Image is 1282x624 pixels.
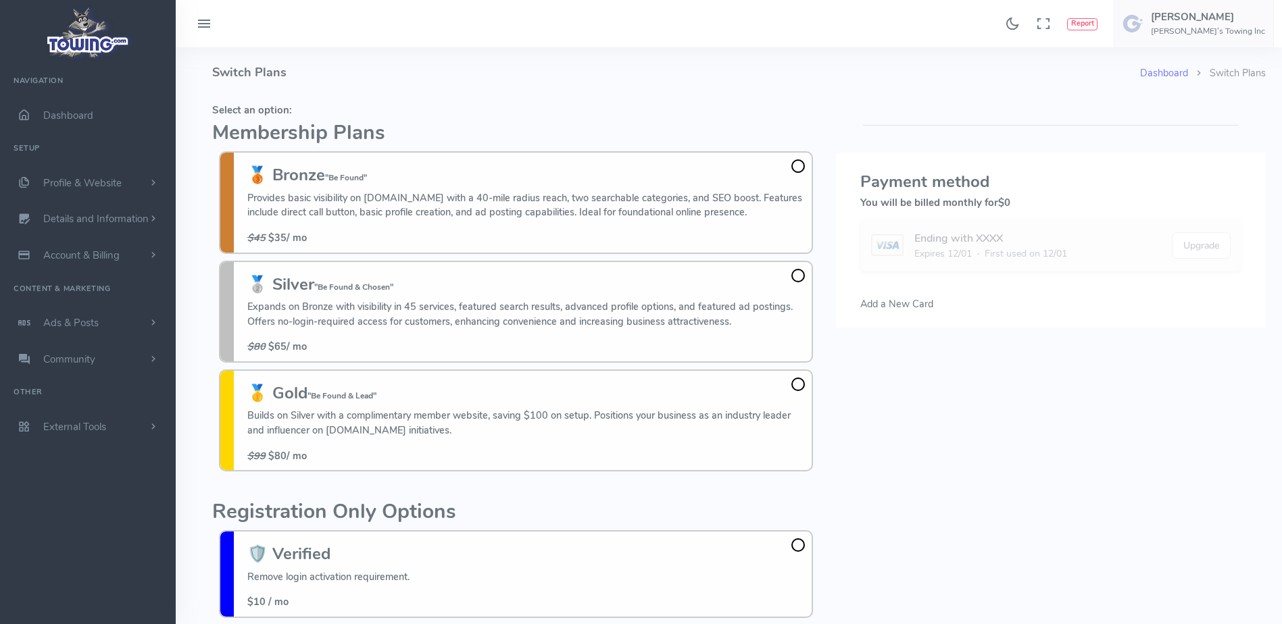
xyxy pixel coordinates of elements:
s: $45 [247,231,266,244]
span: Details and Information [43,213,149,226]
button: Upgrade [1172,232,1231,259]
b: $35 [268,231,287,244]
h5: Select an option: [212,105,820,115]
h5: You will be billed monthly for [860,197,1241,208]
h3: 🥈 Silver [247,276,805,293]
b: $80 [268,449,287,463]
b: $65 [268,340,287,353]
small: "Be Found & Chosen" [314,282,393,292]
span: Account & Billing [43,249,120,262]
small: "Be Found & Lead" [307,390,376,401]
h6: [PERSON_NAME]’s Towing Inc [1151,27,1265,36]
p: Builds on Silver with a complimentary member website, saving $100 on setup. Positions your busine... [247,409,805,438]
span: External Tools [43,420,106,434]
span: Profile & Website [43,176,122,190]
p: Expands on Bronze with visibility in 45 services, featured search results, advanced profile optio... [247,300,805,329]
h2: Membership Plans [212,122,820,145]
span: Add a New Card [860,297,933,311]
small: "Be Found" [325,172,367,183]
img: card image [871,234,903,256]
span: Expires 12/01 [914,246,972,261]
h5: [PERSON_NAME] [1151,11,1265,22]
span: / mo [247,340,307,353]
div: Ending with XXXX [914,230,1067,246]
p: Provides basic visibility on [DOMAIN_NAME] with a 40-mile radius reach, two searchable categories... [247,191,805,220]
span: Community [43,353,95,366]
s: $80 [247,340,266,353]
img: user-image [1123,13,1144,34]
span: $10 / mo [247,595,289,608]
h3: 🥉 Bronze [247,166,805,184]
span: / mo [247,449,307,463]
h3: Payment method [860,173,1241,190]
span: Ads & Posts [43,316,99,330]
span: $0 [998,196,1010,209]
span: / mo [247,231,307,244]
h3: 🥇 Gold [247,384,805,402]
span: · [977,246,979,261]
h3: 🛡️ Verified [247,545,410,563]
li: Switch Plans [1188,66,1266,81]
button: Report [1067,18,1098,30]
img: logo [43,4,134,61]
p: Remove login activation requirement. [247,570,410,585]
h4: Switch Plans [212,47,1140,98]
h2: Registration Only Options [212,501,820,523]
s: $99 [247,449,266,463]
a: Dashboard [1140,66,1188,80]
span: First used on 12/01 [985,246,1067,261]
span: Dashboard [43,109,93,122]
